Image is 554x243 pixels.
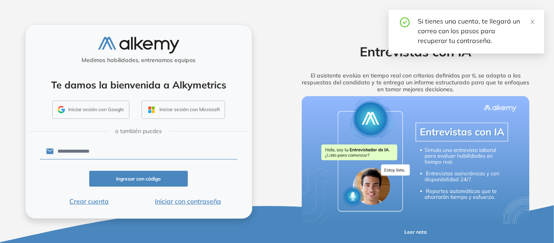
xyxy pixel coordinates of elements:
[147,105,156,114] img: OUTLOOK_ICON
[289,72,542,92] h5: El asistente evalúa en tiempo real con criterios definidos por ti, se adapta a las respuestas del...
[58,106,65,113] img: GMAIL_ICON
[513,204,554,243] div: Widget de chat
[513,204,554,243] iframe: Chat Widget
[89,171,188,187] button: Ingresar con código
[289,44,542,59] h2: Entrevistas con IA
[530,19,535,25] span: close
[98,37,179,54] img: logo-alkemy
[418,16,535,45] div: Si tienes una cuenta, te llegará un correo con los pasos para recuperar tu contraseña.
[36,79,241,91] h4: Te damos la bienvenida a Alkymetrics
[142,101,225,119] button: Iniciar sesión con Microsoft
[138,196,237,206] button: Iniciar con contraseña
[400,16,410,27] span: check-circle
[302,96,530,224] img: img-more-info
[29,57,249,64] h5: Medimos habilidades, entrenamos equipos
[115,127,162,135] span: o también puedes
[384,224,447,240] button: Leer nota
[40,196,139,206] button: Crear cuenta
[52,101,129,119] button: Iniciar sesión con Google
